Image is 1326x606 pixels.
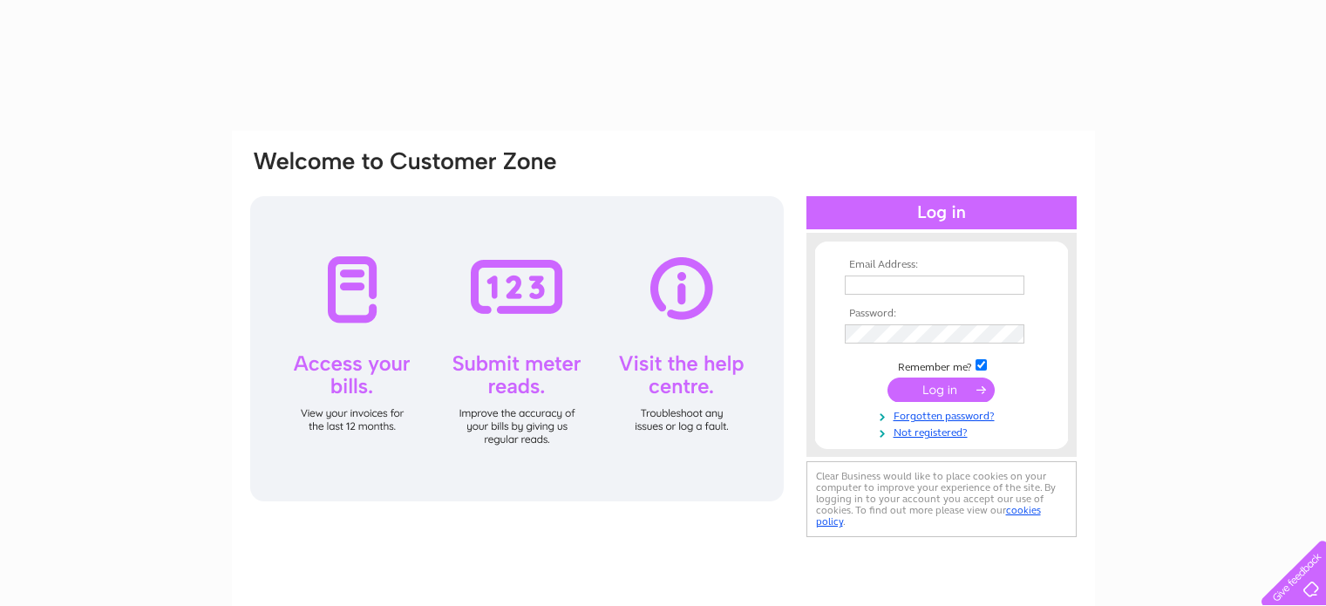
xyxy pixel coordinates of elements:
input: Submit [887,378,995,402]
a: cookies policy [816,504,1041,528]
div: Clear Business would like to place cookies on your computer to improve your experience of the sit... [806,461,1077,537]
td: Remember me? [840,357,1043,374]
a: Not registered? [845,423,1043,439]
th: Password: [840,308,1043,320]
th: Email Address: [840,259,1043,271]
a: Forgotten password? [845,406,1043,423]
